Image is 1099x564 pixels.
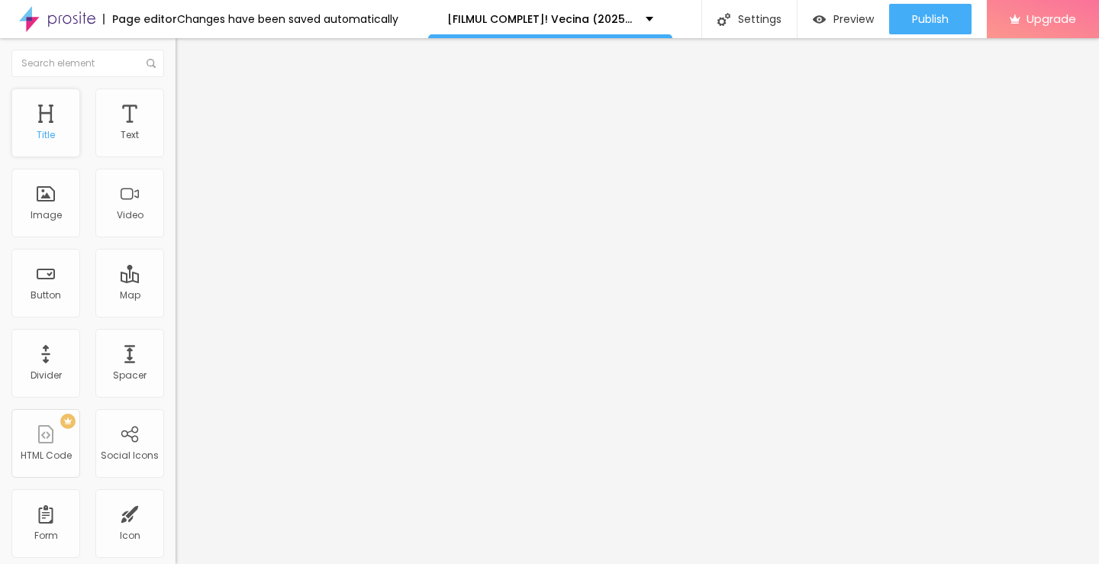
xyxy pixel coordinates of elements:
span: Publish [912,13,949,25]
div: Divider [31,370,62,381]
div: Changes have been saved automatically [177,14,398,24]
span: Upgrade [1026,12,1076,25]
div: Map [120,290,140,301]
img: Icone [717,13,730,26]
span: Preview [833,13,874,25]
div: Form [34,530,58,541]
div: Image [31,210,62,221]
div: Page editor [103,14,177,24]
img: Icone [147,59,156,68]
button: Preview [798,4,889,34]
div: Spacer [113,370,147,381]
div: Text [121,130,139,140]
img: view-1.svg [813,13,826,26]
div: Title [37,130,55,140]
div: Icon [120,530,140,541]
p: [FILMUL COMPLET]! Vecina (2025) Online Subtitrat Română HD [447,14,634,24]
div: Social Icons [101,450,159,461]
iframe: Editor [176,38,1099,564]
div: Video [117,210,143,221]
div: HTML Code [21,450,72,461]
div: Button [31,290,61,301]
input: Search element [11,50,164,77]
button: Publish [889,4,972,34]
